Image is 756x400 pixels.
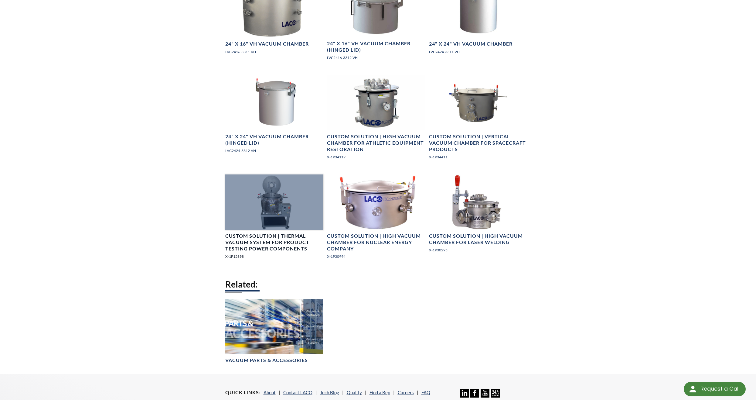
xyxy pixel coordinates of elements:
[225,75,324,159] a: LVC2424-3312-VH Vacuum Chamber with Hinged Lid, front angle view24" X 24" VH Vacuum Chamber (Hing...
[429,49,527,55] p: LVC2424-3311-VH
[398,390,414,395] a: Careers
[264,390,276,395] a: About
[327,174,425,264] a: Custom high vacuum chamber with dished lid and digital gaugeCustom Solution | High Vacuum Chamber...
[684,382,746,396] div: Request a Call
[429,133,527,152] h4: Custom Solution | Vertical Vacuum Chamber for Spacecraft Products
[429,233,527,246] h4: Custom Solution | High Vacuum Chamber for Laser Welding
[347,390,362,395] a: Quality
[327,55,425,60] p: LVC2416-3312-VH
[491,389,500,398] img: 24/7 Support Icon
[225,49,324,55] p: LVC2416-3311-VH
[283,390,312,395] a: Contact LACO
[421,390,430,395] a: FAQ
[225,233,324,252] h4: Custom Solution | Thermal Vacuum System for Product Testing Power Components
[429,154,527,160] p: X-1P34411
[225,357,308,364] h4: Vacuum Parts & Accessories
[225,133,324,146] h4: 24" X 24" VH Vacuum Chamber (Hinged Lid)
[700,382,740,396] div: Request a Call
[225,299,324,364] a: Vacuum Parts & Accessories headerVacuum Parts & Accessories
[320,390,339,395] a: Tech Blog
[225,41,309,47] h4: 24" X 16" VH Vacuum Chamber
[225,148,324,153] p: LVC2424-3312-VH
[327,133,425,152] h4: Custom Solution | High Vacuum Chamber for Athletic Equipment Restoration
[429,174,527,258] a: High vacuum chamber for laser weldingCustom Solution | High Vacuum Chamber for Laser WeldingX-1P3...
[327,233,425,252] h4: Custom Solution | High Vacuum Chamber for Nuclear Energy Company
[327,75,425,165] a: Vertical Cylindrical Vacuum Chamber, angled view lid closedCustom Solution | High Vacuum Chamber ...
[688,384,698,394] img: round button
[225,253,324,259] p: X-1P15898
[225,389,261,396] h4: Quick Links
[327,40,425,53] h4: 24" X 16" VH Vacuum Chamber (Hinged Lid)
[225,174,324,264] a: thermal vacuum system on cart with electric heaters, LED lighting, a large viewport with Lid Open...
[491,393,500,398] a: 24/7 Support
[327,253,425,259] p: X-1P30994
[429,41,513,47] h4: 24" X 24" VH Vacuum Chamber
[225,279,531,290] h2: Related:
[369,390,390,395] a: Find a Rep
[327,154,425,160] p: X-1P34119
[429,247,527,253] p: X-1P30295
[429,75,527,165] a: Vertical Vacuum Chamber for Spacecraft Products, angled viewCustom Solution | Vertical Vacuum Cha...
